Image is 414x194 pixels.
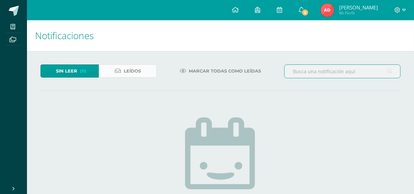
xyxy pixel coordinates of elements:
[171,64,269,78] a: Marcar todas como leídas
[56,65,77,77] span: Sin leer
[339,10,378,16] span: Mi Perfil
[80,65,86,77] span: (0)
[285,65,400,78] input: Busca una notificación aquí
[321,3,334,17] img: 2b36d78c5330a76a8219e346466025d2.png
[99,64,157,78] a: Leídos
[301,9,309,16] span: 5
[35,29,94,42] span: Notificaciones
[124,65,141,77] span: Leídos
[189,65,261,77] span: Marcar todas como leídas
[40,64,99,78] a: Sin leer(0)
[339,4,378,11] span: [PERSON_NAME]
